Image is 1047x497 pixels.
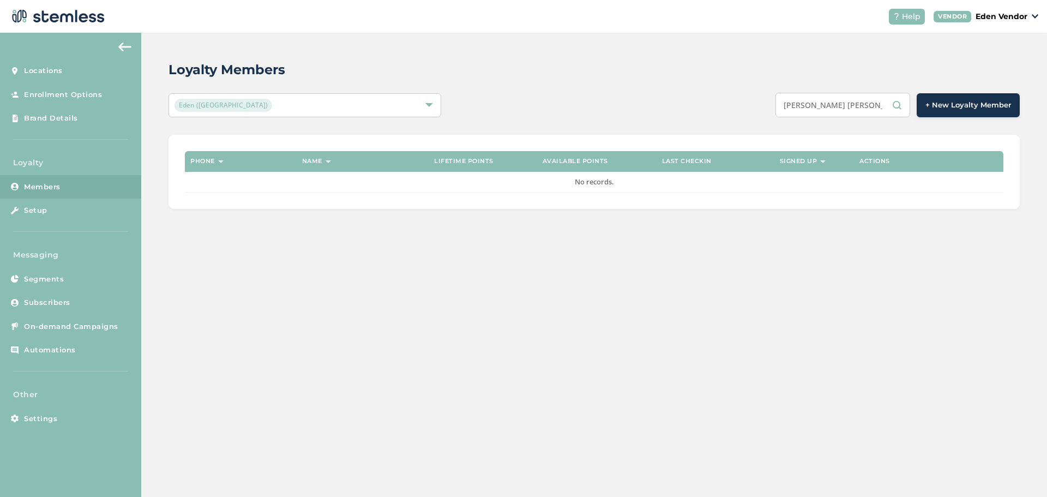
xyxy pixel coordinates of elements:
[902,11,920,22] span: Help
[218,160,224,163] img: icon-sort-1e1d7615.svg
[24,414,57,424] span: Settings
[169,60,285,80] h2: Loyalty Members
[302,158,322,165] label: Name
[24,89,102,100] span: Enrollment Options
[775,93,910,117] input: Search
[24,205,47,216] span: Setup
[190,158,215,165] label: Phone
[24,297,70,308] span: Subscribers
[434,158,494,165] label: Lifetime points
[24,321,118,332] span: On-demand Campaigns
[24,274,64,285] span: Segments
[917,93,1020,117] button: + New Loyalty Member
[780,158,817,165] label: Signed up
[24,113,78,124] span: Brand Details
[543,158,608,165] label: Available points
[820,160,826,163] img: icon-sort-1e1d7615.svg
[24,182,61,193] span: Members
[118,43,131,51] img: icon-arrow-back-accent-c549486e.svg
[575,177,614,187] span: No records.
[925,100,1011,111] span: + New Loyalty Member
[174,99,272,112] span: Eden ([GEOGRAPHIC_DATA])
[1032,14,1038,19] img: icon_down-arrow-small-66adaf34.svg
[992,445,1047,497] iframe: Chat Widget
[662,158,712,165] label: Last checkin
[9,5,105,27] img: logo-dark-0685b13c.svg
[893,13,900,20] img: icon-help-white-03924b79.svg
[934,11,971,22] div: VENDOR
[854,151,1003,172] th: Actions
[326,160,331,163] img: icon-sort-1e1d7615.svg
[24,65,63,76] span: Locations
[976,11,1027,22] p: Eden Vendor
[24,345,76,356] span: Automations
